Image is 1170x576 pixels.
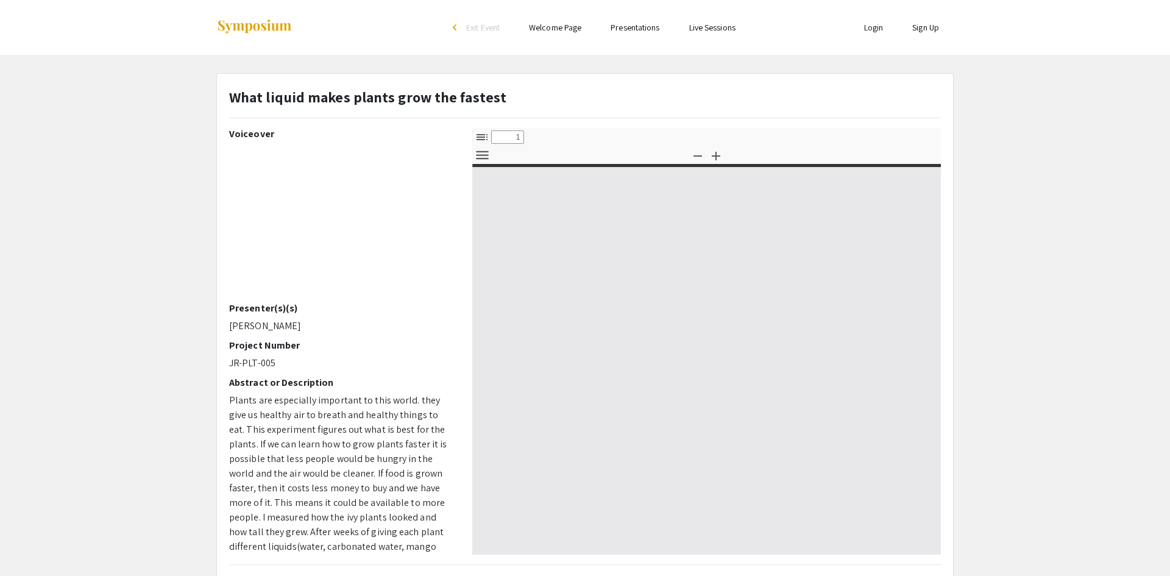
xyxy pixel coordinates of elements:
p: [PERSON_NAME] [229,319,454,333]
a: Sign Up [912,22,939,33]
h2: Abstract or Description [229,377,454,388]
span: Exit Event [466,22,500,33]
button: Toggle Sidebar [472,128,492,146]
input: Page [491,130,524,144]
a: Live Sessions [689,22,736,33]
strong: What liquid makes plants grow the fastest [229,87,506,107]
p: JR-PLT-005 [229,356,454,371]
button: Zoom Out [687,146,708,164]
img: Symposium by ForagerOne [216,19,292,35]
h2: Project Number [229,340,454,351]
button: Zoom In [706,146,726,164]
div: arrow_back_ios [453,24,460,31]
a: Welcome Page [529,22,581,33]
h2: Presenter(s)(s) [229,302,454,314]
button: Tools [472,146,492,164]
a: Login [864,22,884,33]
a: Presentations [611,22,659,33]
h2: Voiceover [229,128,454,140]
